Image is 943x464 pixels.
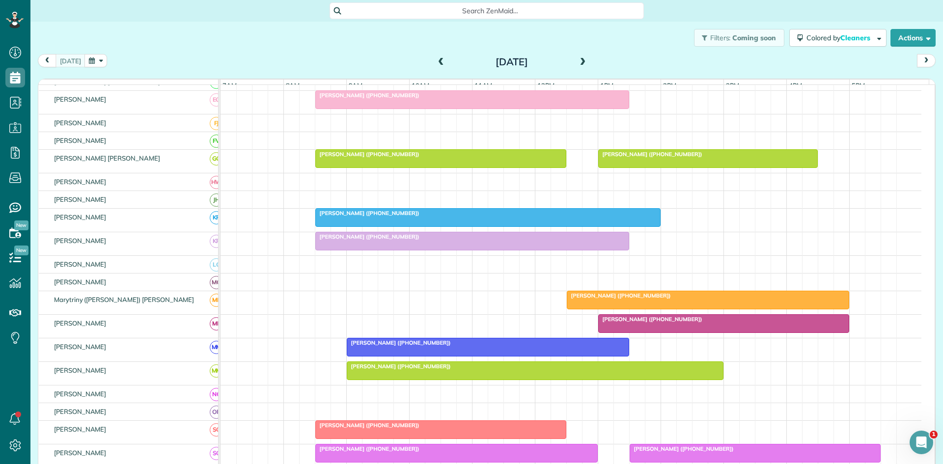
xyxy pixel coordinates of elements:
[210,388,223,401] span: NC
[52,119,109,127] span: [PERSON_NAME]
[52,178,109,186] span: [PERSON_NAME]
[210,152,223,165] span: GG
[210,117,223,130] span: FJ
[14,220,28,230] span: New
[52,195,109,203] span: [PERSON_NAME]
[535,82,556,89] span: 12pm
[315,151,420,158] span: [PERSON_NAME] ([PHONE_NUMBER])
[210,235,223,248] span: KR
[52,260,109,268] span: [PERSON_NAME]
[52,343,109,351] span: [PERSON_NAME]
[315,210,420,217] span: [PERSON_NAME] ([PHONE_NUMBER])
[52,154,162,162] span: [PERSON_NAME] [PERSON_NAME]
[52,408,109,415] span: [PERSON_NAME]
[840,33,872,42] span: Cleaners
[789,29,887,47] button: Colored byCleaners
[450,56,573,67] h2: [DATE]
[55,54,85,67] button: [DATE]
[210,423,223,437] span: SC
[566,292,671,299] span: [PERSON_NAME] ([PHONE_NUMBER])
[210,176,223,189] span: HW
[315,422,420,429] span: [PERSON_NAME] ([PHONE_NUMBER])
[284,82,302,89] span: 8am
[52,449,109,457] span: [PERSON_NAME]
[210,258,223,272] span: LC
[52,78,162,85] span: [PERSON_NAME] [PERSON_NAME]
[315,92,420,99] span: [PERSON_NAME] ([PHONE_NUMBER])
[598,82,615,89] span: 1pm
[347,82,365,89] span: 9am
[52,319,109,327] span: [PERSON_NAME]
[210,341,223,354] span: MM
[210,447,223,460] span: SC
[410,82,432,89] span: 10am
[930,431,938,438] span: 1
[315,445,420,452] span: [PERSON_NAME] ([PHONE_NUMBER])
[52,136,109,144] span: [PERSON_NAME]
[346,339,451,346] span: [PERSON_NAME] ([PHONE_NUMBER])
[629,445,734,452] span: [PERSON_NAME] ([PHONE_NUMBER])
[210,276,223,289] span: MG
[38,54,56,67] button: prev
[787,82,804,89] span: 4pm
[210,193,223,207] span: JH
[52,237,109,245] span: [PERSON_NAME]
[221,82,239,89] span: 7am
[52,390,109,398] span: [PERSON_NAME]
[210,406,223,419] span: OR
[598,151,703,158] span: [PERSON_NAME] ([PHONE_NUMBER])
[661,82,678,89] span: 2pm
[210,93,223,107] span: EG
[210,317,223,330] span: ML
[710,33,731,42] span: Filters:
[52,366,109,374] span: [PERSON_NAME]
[472,82,495,89] span: 11am
[806,33,874,42] span: Colored by
[210,211,223,224] span: KR
[52,425,109,433] span: [PERSON_NAME]
[14,246,28,255] span: New
[598,316,703,323] span: [PERSON_NAME] ([PHONE_NUMBER])
[724,82,741,89] span: 3pm
[52,95,109,103] span: [PERSON_NAME]
[315,233,420,240] span: [PERSON_NAME] ([PHONE_NUMBER])
[346,363,451,370] span: [PERSON_NAME] ([PHONE_NUMBER])
[210,294,223,307] span: ME
[890,29,936,47] button: Actions
[917,54,936,67] button: next
[210,135,223,148] span: FV
[52,296,196,303] span: Marytriny ([PERSON_NAME]) [PERSON_NAME]
[52,213,109,221] span: [PERSON_NAME]
[732,33,777,42] span: Coming soon
[910,431,933,454] iframe: Intercom live chat
[850,82,867,89] span: 5pm
[52,278,109,286] span: [PERSON_NAME]
[210,364,223,378] span: MM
